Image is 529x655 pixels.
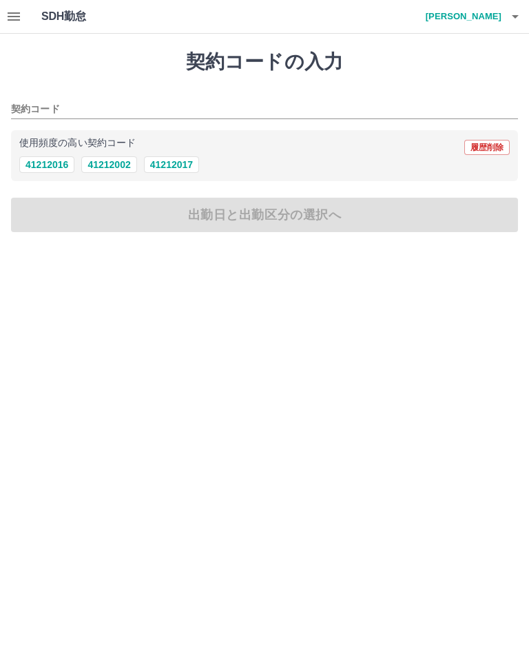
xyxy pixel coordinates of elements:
h1: 契約コードの入力 [11,50,518,74]
button: 41212016 [19,156,74,173]
button: 履歴削除 [464,140,510,155]
p: 使用頻度の高い契約コード [19,138,136,148]
button: 41212017 [144,156,199,173]
button: 41212002 [81,156,136,173]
